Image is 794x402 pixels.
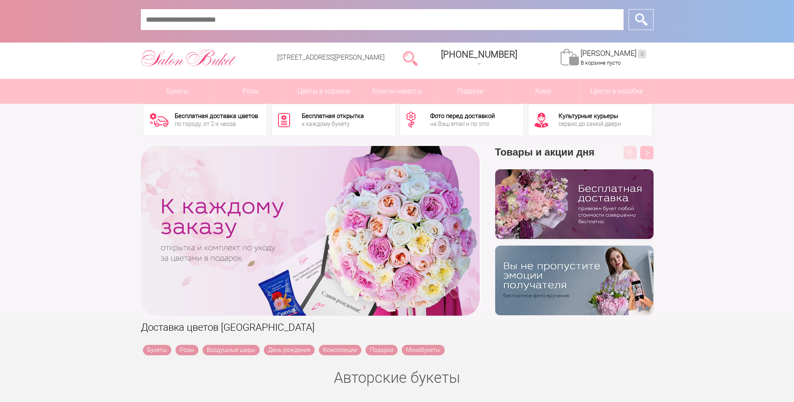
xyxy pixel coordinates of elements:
[436,46,522,70] a: [PHONE_NUMBER]
[495,169,654,239] img: hpaj04joss48rwypv6hbykmvk1dj7zyr.png.webp
[366,345,398,355] a: Подарки
[319,345,361,355] a: Композиции
[581,49,646,58] a: [PERSON_NAME]
[175,113,258,119] div: Бесплатная доставка цветов
[507,79,580,104] span: Кому
[277,53,385,61] a: [STREET_ADDRESS][PERSON_NAME]
[175,345,198,355] a: Розы
[638,50,646,58] ins: 0
[640,146,654,159] button: Next
[402,345,445,355] a: Монобукеты
[214,79,287,104] a: Розы
[361,79,433,104] a: Букеты невесты
[141,47,236,69] img: Цветы Нижний Новгород
[430,121,495,127] div: на Ваш email и по sms
[143,345,171,355] a: Букеты
[264,345,315,355] a: День рождения
[580,79,653,104] a: Цветы в коробке
[559,121,621,127] div: сервис до самой двери
[141,79,214,104] a: Букеты
[430,113,495,119] div: Фото перед доставкой
[559,113,621,119] div: Культурные курьеры
[175,121,258,127] div: по городу, от 2-х часов
[302,121,364,127] div: к каждому букету
[434,79,507,104] a: Подарки
[495,146,654,169] h3: Товары и акции дня
[288,79,361,104] a: Цветы в корзине
[441,49,517,60] span: [PHONE_NUMBER]
[302,113,364,119] div: Бесплатная открытка
[203,345,260,355] a: Воздушные шары
[334,369,460,387] a: Авторские букеты
[141,320,654,335] h1: Доставка цветов [GEOGRAPHIC_DATA]
[495,246,654,315] img: v9wy31nijnvkfycrkduev4dhgt9psb7e.png.webp
[581,60,621,66] span: В корзине пусто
